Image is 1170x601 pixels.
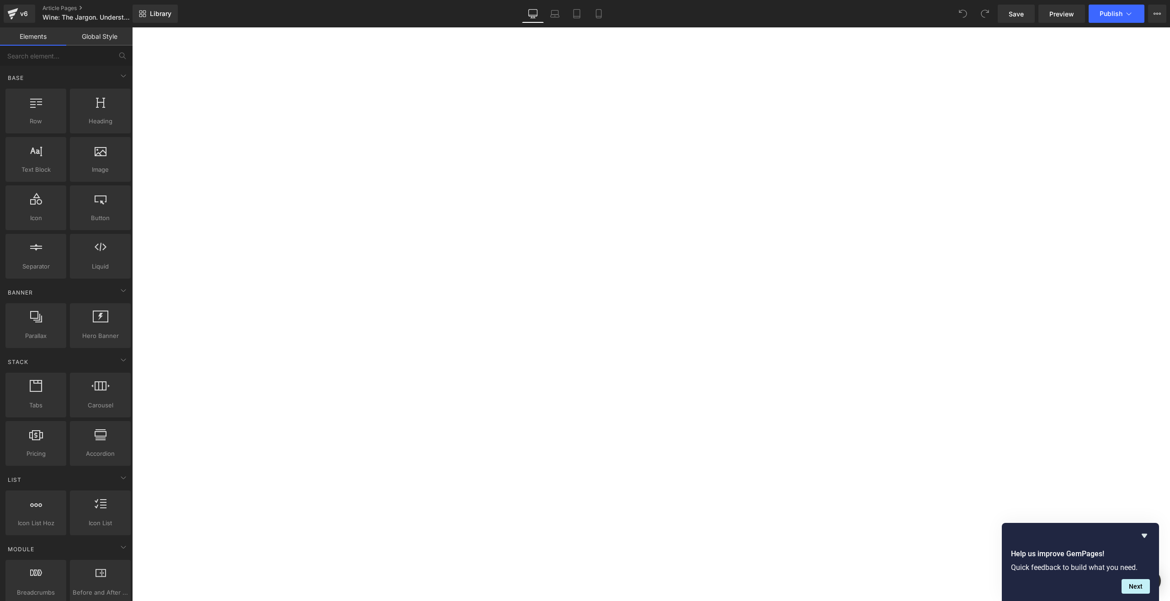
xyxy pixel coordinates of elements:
div: v6 [18,8,30,20]
span: Button [73,213,128,223]
span: Image [73,165,128,174]
span: Before and After Images [73,588,128,597]
a: Laptop [544,5,566,23]
span: Accordion [73,449,128,459]
a: Article Pages [43,5,148,12]
span: Hero Banner [73,331,128,341]
span: Banner [7,288,34,297]
span: Publish [1100,10,1122,17]
button: Next question [1122,579,1150,594]
span: Tabs [8,401,64,410]
a: Tablet [566,5,588,23]
div: Help us improve GemPages! [1011,530,1150,594]
span: Icon [8,213,64,223]
button: Hide survey [1139,530,1150,541]
span: Preview [1049,9,1074,19]
span: Text Block [8,165,64,174]
h2: Help us improve GemPages! [1011,548,1150,559]
span: Carousel [73,401,128,410]
span: Separator [8,262,64,271]
span: Row [8,116,64,126]
a: Desktop [522,5,544,23]
a: v6 [4,5,35,23]
span: Heading [73,116,128,126]
span: Wine: The Jargon. Understanding Wine Key Terms [43,14,130,21]
a: Preview [1038,5,1085,23]
span: Breadcrumbs [8,588,64,597]
button: More [1148,5,1166,23]
button: Undo [954,5,972,23]
a: Mobile [588,5,610,23]
span: Save [1009,9,1024,19]
a: New Library [133,5,178,23]
span: Base [7,74,25,82]
a: Global Style [66,27,133,46]
button: Publish [1089,5,1144,23]
span: Icon List Hoz [8,518,64,528]
span: List [7,475,22,484]
button: Redo [976,5,994,23]
span: Module [7,545,35,554]
span: Icon List [73,518,128,528]
p: Quick feedback to build what you need. [1011,563,1150,572]
span: Library [150,10,171,18]
span: Pricing [8,449,64,459]
span: Parallax [8,331,64,341]
span: Liquid [73,262,128,271]
span: Stack [7,358,29,366]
